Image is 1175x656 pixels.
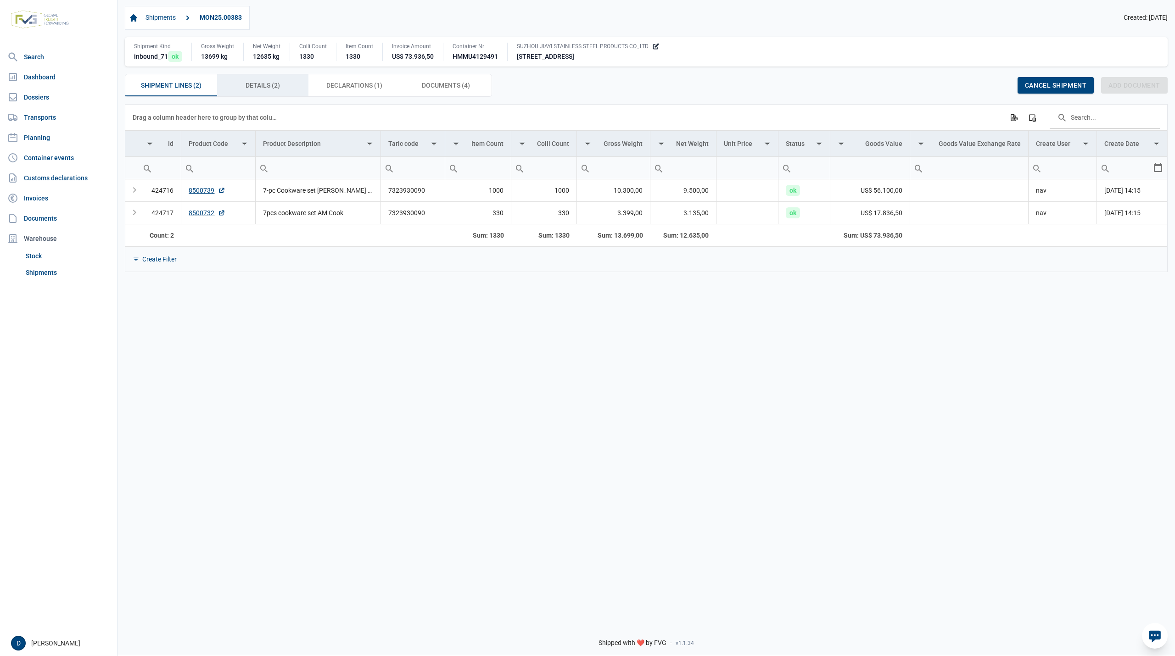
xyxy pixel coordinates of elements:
[658,140,665,147] span: Show filter options for column 'Net Weight'
[125,201,139,224] td: Expand
[1104,140,1139,147] div: Create Date
[1029,156,1097,179] td: Filter cell
[537,140,569,147] div: Colli Count
[11,636,112,650] div: [PERSON_NAME]
[519,231,570,240] div: Colli Count Sum: 1330
[139,157,181,179] input: Filter cell
[1097,157,1153,179] input: Filter cell
[511,201,577,224] td: 330
[1036,140,1070,147] div: Create User
[346,52,373,61] div: 1330
[650,201,716,224] td: 3.135,00
[392,52,434,61] div: US$ 73.936,50
[142,10,179,26] a: Shipments
[381,156,445,179] td: Filter cell
[910,157,1029,179] input: Filter cell
[724,140,752,147] div: Unit Price
[381,131,445,157] td: Column Taric code
[786,207,800,218] span: ok
[1082,140,1089,147] span: Show filter options for column 'Create User'
[445,156,511,179] td: Filter cell
[517,43,649,50] span: SUZHOU JIAYI STAINLESS STEEL PRODUCTS CO., LTD
[168,51,182,62] span: ok
[381,201,445,224] td: 7323930090
[1029,157,1096,179] input: Filter cell
[445,157,462,179] div: Search box
[326,80,382,91] span: Declarations (1)
[577,201,650,224] td: 3.399,00
[786,140,805,147] div: Status
[134,43,182,50] div: Shipment Kind
[346,43,373,50] div: Item Count
[255,179,380,202] td: 7-pc Cookware set [PERSON_NAME] S7 MEDA
[861,186,902,195] span: US$ 56.100,00
[253,43,280,50] div: Net Weight
[366,140,373,147] span: Show filter options for column 'Product Description'
[1124,14,1168,22] span: Created: [DATE]
[4,149,113,167] a: Container events
[816,140,822,147] span: Show filter options for column 'Status'
[650,157,716,179] input: Filter cell
[577,179,650,202] td: 10.300,00
[786,185,800,196] span: ok
[778,131,830,157] td: Column Status
[4,108,113,127] a: Transports
[381,157,397,179] div: Search box
[181,157,198,179] div: Search box
[511,131,577,157] td: Column Colli Count
[139,201,181,224] td: 424717
[201,52,234,61] div: 13699 kg
[1018,77,1094,94] div: Cancel shipment
[431,140,437,147] span: Show filter options for column 'Taric code'
[133,105,1160,130] div: Data grid toolbar
[1097,157,1113,179] div: Search box
[1029,157,1045,179] div: Search box
[299,43,327,50] div: Colli Count
[584,140,591,147] span: Show filter options for column 'Gross Weight'
[4,68,113,86] a: Dashboard
[146,140,153,147] span: Show filter options for column 'Id'
[4,48,113,66] a: Search
[196,10,246,26] a: MON25.00383
[4,128,113,147] a: Planning
[246,80,280,91] span: Details (2)
[4,229,113,248] div: Warehouse
[1005,109,1022,126] div: Export all data to Excel
[650,156,716,179] td: Filter cell
[181,131,256,157] td: Column Product Code
[189,208,225,217] a: 8500732
[253,52,280,61] div: 12635 kg
[604,140,643,147] div: Gross Weight
[865,140,902,147] div: Goods Value
[599,639,666,647] span: Shipped with ❤️ by FVG
[830,156,910,179] td: Filter cell
[1029,131,1097,157] td: Column Create User
[1029,179,1097,202] td: nav
[4,209,113,228] a: Documents
[392,43,434,50] div: Invoice Amount
[4,88,113,106] a: Dossiers
[453,43,498,50] div: Container Nr
[422,80,470,91] span: Documents (4)
[453,52,498,61] div: HMMU4129491
[837,231,902,240] div: Goods Value Sum: US$ 73.936,50
[650,179,716,202] td: 9.500,00
[1029,201,1097,224] td: nav
[861,208,902,217] span: US$ 17.836,50
[388,140,419,147] div: Taric code
[146,231,174,240] div: Id Count: 2
[517,52,660,61] div: [STREET_ADDRESS]
[471,140,504,147] div: Item Count
[134,52,182,61] div: inbound_71
[11,636,26,650] button: D
[676,639,694,647] span: v1.1.34
[4,169,113,187] a: Customs declarations
[577,131,650,157] td: Column Gross Weight
[139,157,156,179] div: Search box
[263,140,321,147] div: Product Description
[577,156,650,179] td: Filter cell
[445,179,511,202] td: 1000
[764,140,771,147] span: Show filter options for column 'Unit Price'
[139,179,181,202] td: 424716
